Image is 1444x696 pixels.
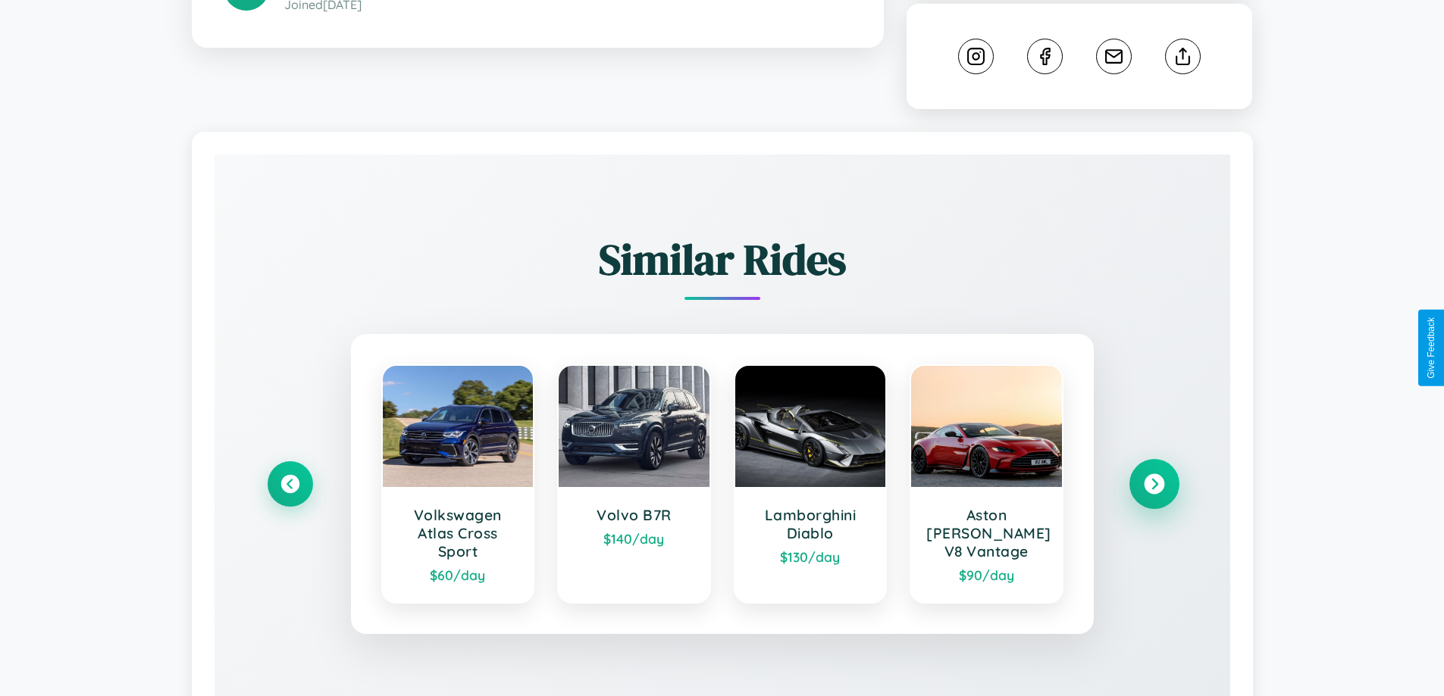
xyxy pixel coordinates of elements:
[268,230,1177,289] h2: Similar Rides
[926,506,1047,560] h3: Aston [PERSON_NAME] V8 Vantage
[574,530,694,547] div: $ 140 /day
[574,506,694,524] h3: Volvo B7R
[398,566,518,583] div: $ 60 /day
[381,364,535,604] a: Volkswagen Atlas Cross Sport$60/day
[1426,317,1436,379] div: Give Feedback
[750,506,871,542] h3: Lamborghini Diablo
[734,364,888,604] a: Lamborghini Diablo$130/day
[750,548,871,565] div: $ 130 /day
[557,364,711,604] a: Volvo B7R$140/day
[398,506,518,560] h3: Volkswagen Atlas Cross Sport
[926,566,1047,583] div: $ 90 /day
[910,364,1063,604] a: Aston [PERSON_NAME] V8 Vantage$90/day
